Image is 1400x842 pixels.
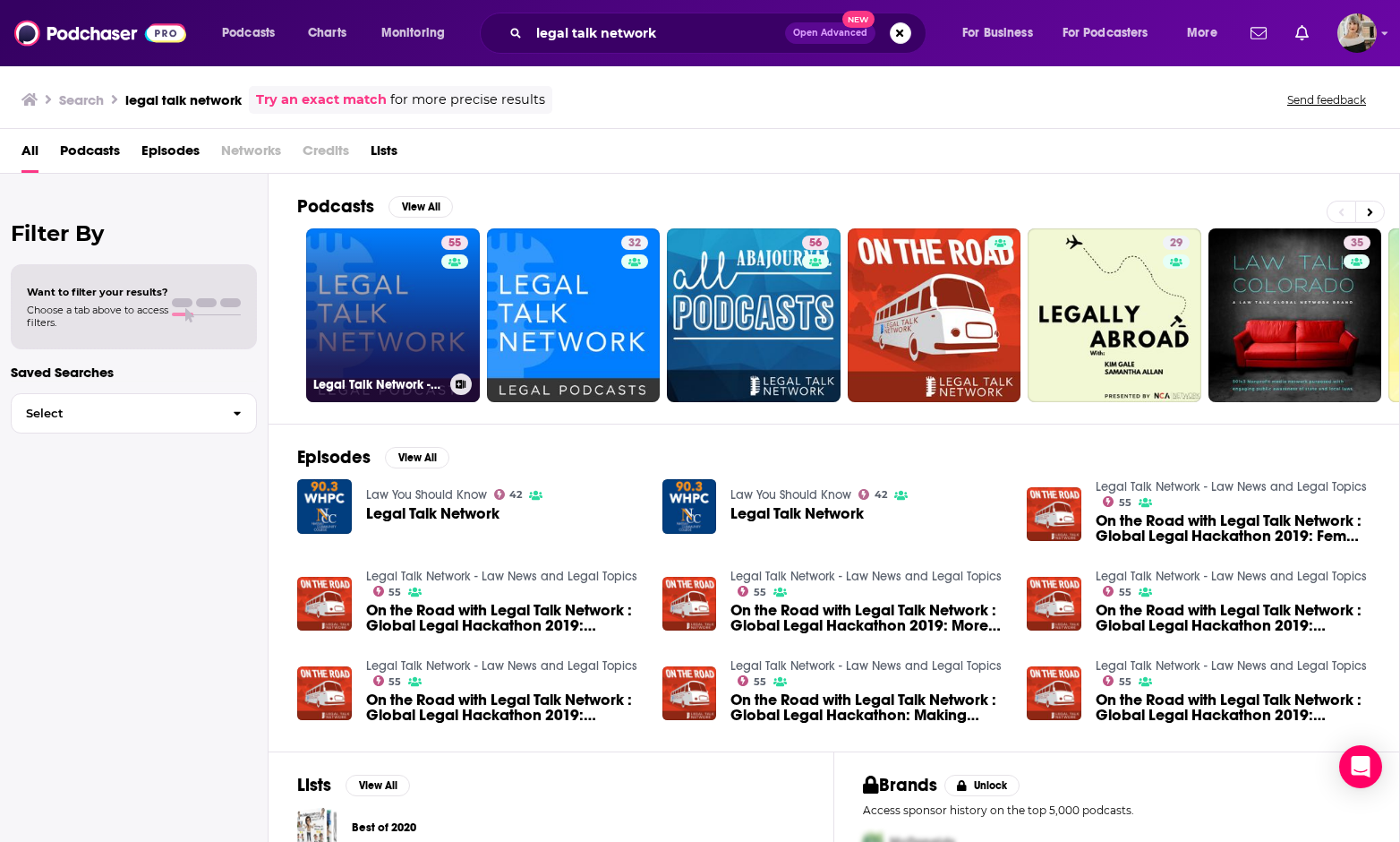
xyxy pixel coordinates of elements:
[297,774,331,796] h2: Lists
[385,447,449,468] button: View All
[352,818,416,838] a: Best of 2020
[1103,496,1131,507] a: 55
[256,90,387,110] a: Try an exact match
[297,666,352,721] img: On the Road with Legal Talk Network : Global Legal Hackathon 2019: London
[875,491,887,499] span: 42
[1163,236,1190,250] a: 29
[730,506,864,521] a: Legal Talk Network
[802,236,829,250] a: 56
[441,236,468,250] a: 55
[738,675,766,686] a: 55
[1288,18,1316,48] a: Show notifications dropdown
[1119,589,1131,597] span: 55
[730,603,1005,633] a: On the Road with Legal Talk Network : Global Legal Hackathon 2019: More GROWLing
[858,489,887,500] a: 42
[366,487,487,503] a: Law You Should Know
[1063,21,1148,46] span: For Podcasters
[509,491,522,499] span: 42
[366,603,641,633] a: On the Road with Legal Talk Network : Global Legal Hackathon 2019: GROWL
[628,235,641,253] span: 32
[754,678,766,686] span: 55
[662,666,717,721] img: On the Road with Legal Talk Network : Global Legal Hackathon: Making Connections Worldwide
[730,692,1005,723] a: On the Road with Legal Talk Network : Global Legal Hackathon: Making Connections Worldwide
[371,136,397,173] a: Lists
[12,408,218,419] span: Select
[1337,13,1377,53] button: Show profile menu
[1337,13,1377,53] span: Logged in as angelabaggetta
[1351,235,1363,253] span: 35
[1027,577,1081,631] img: On the Road with Legal Talk Network : Global Legal Hackathon 2019: Brazil
[1282,92,1371,107] button: Send feedback
[785,22,875,44] button: Open AdvancedNew
[1187,21,1217,46] span: More
[809,235,822,253] span: 56
[494,489,523,500] a: 42
[388,678,401,686] span: 55
[209,19,298,47] button: open menu
[793,29,867,38] span: Open Advanced
[962,21,1033,46] span: For Business
[1339,745,1382,788] div: Open Intercom Messenger
[21,136,38,173] a: All
[388,589,401,597] span: 55
[14,16,186,50] img: Podchaser - Follow, Share and Rate Podcasts
[950,19,1055,47] button: open menu
[863,774,937,796] h2: Brands
[366,692,641,723] span: On the Road with Legal Talk Network : Global Legal Hackathon 2019: [GEOGRAPHIC_DATA]
[125,91,242,108] h3: legal talk network
[297,479,352,534] img: Legal Talk Network
[730,658,1002,674] a: Legal Talk Network - Law News and Legal Topics
[373,675,402,686] a: 55
[1027,666,1081,721] img: On the Road with Legal Talk Network : Global Legal Hackathon 2019: Hong Kong
[529,19,785,47] input: Search podcasts, credits, & more...
[1051,19,1174,47] button: open menu
[297,446,371,468] h2: Episodes
[308,21,346,46] span: Charts
[1096,603,1370,633] a: On the Road with Legal Talk Network : Global Legal Hackathon 2019: Brazil
[297,195,453,218] a: PodcastsView All
[366,506,499,521] a: Legal Talk Network
[306,228,480,402] a: 55Legal Talk Network - Law News and Legal Topics
[1096,513,1370,544] a: On the Road with Legal Talk Network : Global Legal Hackathon 2019: Femme LeGAL
[1103,586,1131,597] a: 55
[448,235,461,253] span: 55
[1243,18,1274,48] a: Show notifications dropdown
[222,21,275,46] span: Podcasts
[390,90,545,110] span: for more precise results
[141,136,200,173] a: Episodes
[662,479,717,534] img: Legal Talk Network
[366,569,637,584] a: Legal Talk Network - Law News and Legal Topics
[296,19,357,47] a: Charts
[754,589,766,597] span: 55
[730,487,851,503] a: Law You Should Know
[303,136,349,173] span: Credits
[11,220,257,246] h2: Filter By
[297,774,410,796] a: ListsView All
[1027,487,1081,542] img: On the Road with Legal Talk Network : Global Legal Hackathon 2019: Femme LeGAL
[1096,603,1370,633] span: On the Road with Legal Talk Network : Global Legal Hackathon 2019: [GEOGRAPHIC_DATA]
[730,569,1002,584] a: Legal Talk Network - Law News and Legal Topics
[662,577,717,631] a: On the Road with Legal Talk Network : Global Legal Hackathon 2019: More GROWLing
[388,196,453,218] button: View All
[60,136,120,173] a: Podcasts
[1119,499,1131,507] span: 55
[1344,236,1370,250] a: 35
[369,19,468,47] button: open menu
[27,304,168,329] span: Choose a tab above to access filters.
[1170,235,1182,253] span: 29
[487,228,661,402] a: 32
[842,11,875,28] span: New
